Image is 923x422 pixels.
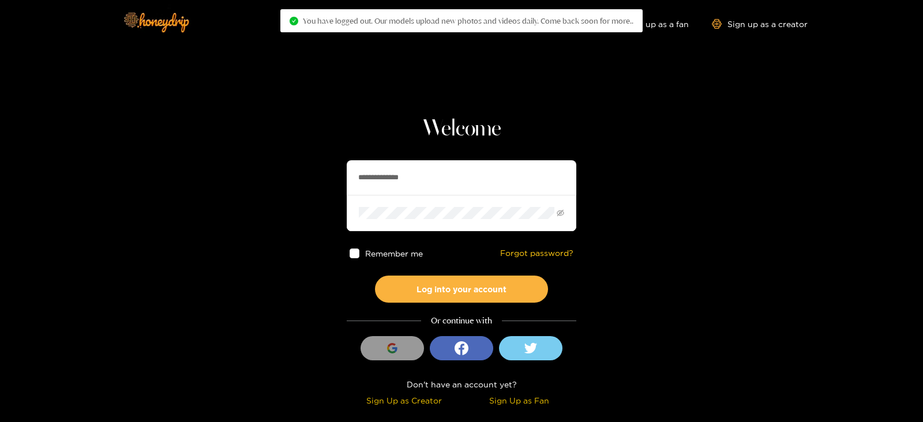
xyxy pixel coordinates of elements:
div: Sign Up as Fan [464,394,573,407]
div: Sign Up as Creator [350,394,459,407]
a: Sign up as a fan [610,19,689,29]
a: Forgot password? [500,248,573,258]
div: Or continue with [347,314,576,327]
span: eye-invisible [557,209,564,217]
div: Don't have an account yet? [347,378,576,391]
a: Sign up as a creator [712,19,808,29]
button: Log into your account [375,276,548,303]
h1: Welcome [347,115,576,143]
span: You have logged out. Our models upload new photos and videos daily. Come back soon for more.. [303,16,633,25]
span: check-circle [290,17,298,25]
span: Remember me [365,249,423,258]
